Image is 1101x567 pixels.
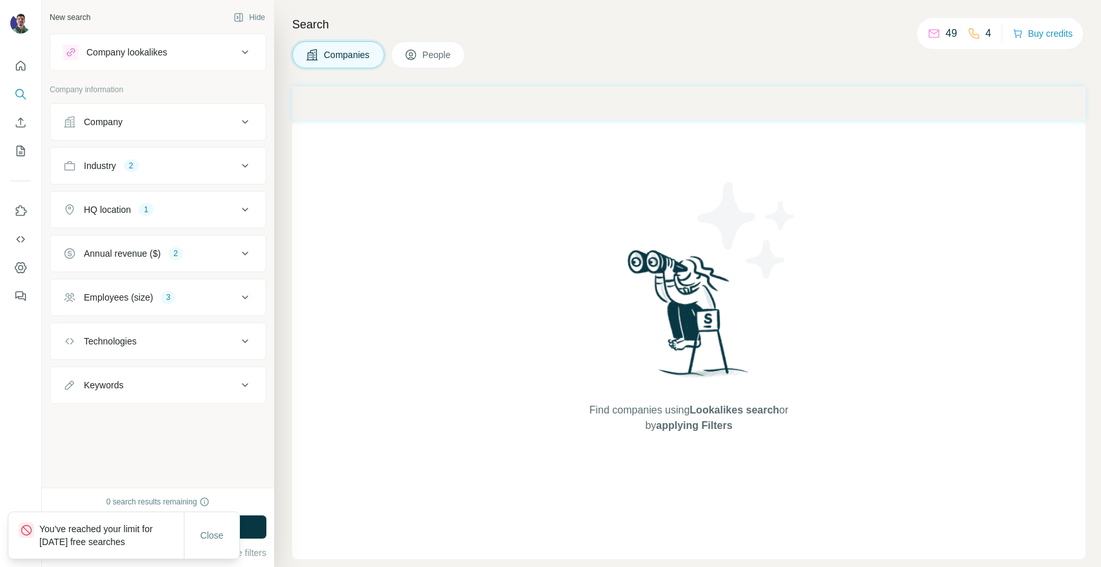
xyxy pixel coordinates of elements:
img: Avatar [10,13,31,34]
div: Employees (size) [84,291,153,304]
button: Quick start [10,54,31,77]
button: Industry2 [50,150,266,181]
button: Feedback [10,284,31,308]
button: Company [50,106,266,137]
button: Technologies [50,326,266,357]
p: Company information [50,84,266,95]
button: Buy credits [1013,25,1073,43]
div: Industry [84,159,116,172]
button: Hide [224,8,274,27]
div: 1 [139,204,154,215]
div: Company lookalikes [86,46,167,59]
button: My lists [10,139,31,163]
h4: Search [292,15,1086,34]
span: Lookalikes search [689,404,779,415]
button: Dashboard [10,256,31,279]
button: Enrich CSV [10,111,31,134]
p: 49 [946,26,957,41]
span: Close [201,529,224,542]
iframe: Banner [292,86,1086,121]
div: Keywords [84,379,123,392]
div: HQ location [84,203,131,216]
div: 0 search results remaining [106,496,210,508]
div: New search [50,12,90,23]
button: Search [10,83,31,106]
span: applying Filters [656,420,732,431]
button: Company lookalikes [50,37,266,68]
img: Surfe Illustration - Woman searching with binoculars [622,246,756,390]
button: HQ location1 [50,194,266,225]
div: Annual revenue ($) [84,247,161,260]
span: Find companies using or by [586,403,792,433]
span: Companies [324,48,371,61]
p: You've reached your limit for [DATE] free searches [39,522,184,548]
div: Technologies [84,335,137,348]
p: 4 [986,26,991,41]
button: Annual revenue ($)2 [50,238,266,269]
button: Use Surfe API [10,228,31,251]
div: 3 [161,292,175,303]
div: 2 [124,160,139,172]
span: People [422,48,452,61]
button: Keywords [50,370,266,401]
button: Close [192,524,233,547]
button: Use Surfe on LinkedIn [10,199,31,223]
button: Employees (size)3 [50,282,266,313]
img: Surfe Illustration - Stars [689,172,805,288]
div: Company [84,115,123,128]
div: 2 [168,248,183,259]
